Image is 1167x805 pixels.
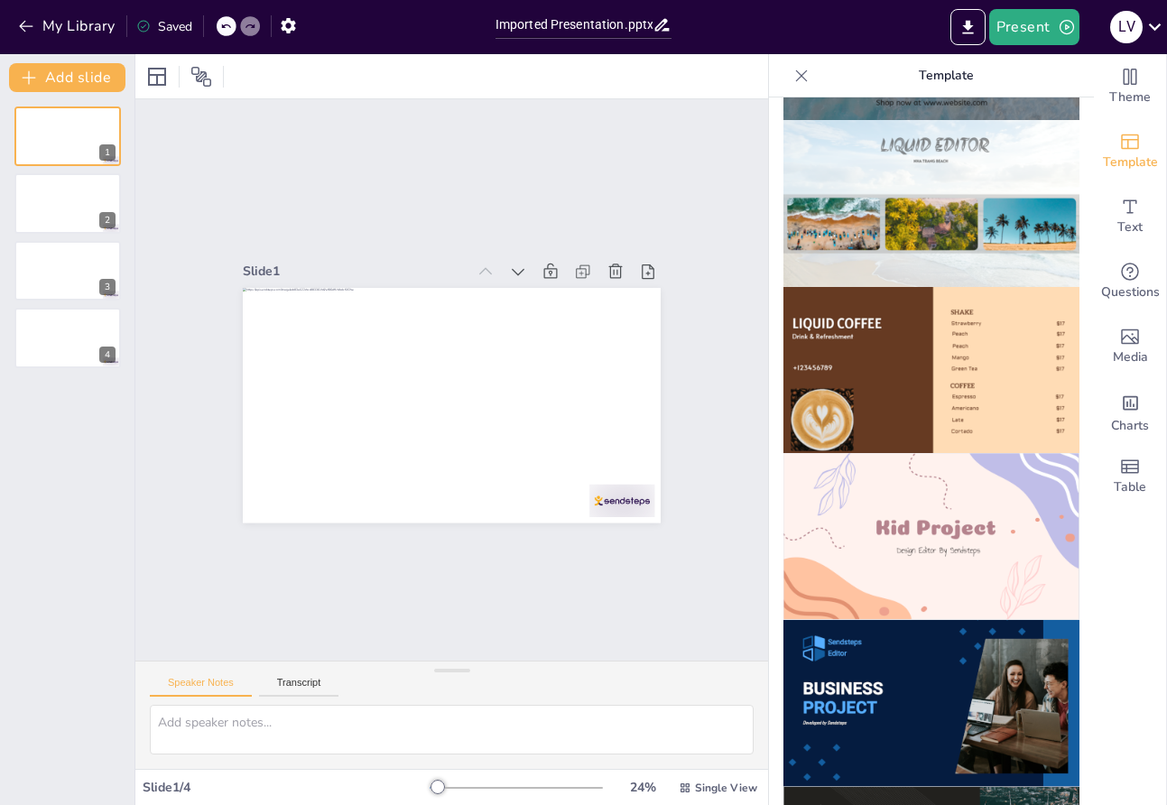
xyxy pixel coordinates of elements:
div: 1 [99,144,116,161]
span: Media [1113,347,1148,367]
div: 1 [14,106,121,166]
div: Add charts and graphs [1094,379,1166,444]
img: thumb-9.png [783,453,1079,620]
span: Position [190,66,212,88]
div: 4 [99,347,116,363]
div: 3 [99,279,116,295]
div: Saved [136,18,192,35]
div: Add images, graphics, shapes or video [1094,314,1166,379]
div: l v [1110,11,1143,43]
span: Template [1103,153,1158,172]
div: 2 [14,173,121,233]
div: Add a table [1094,444,1166,509]
span: Theme [1109,88,1151,107]
button: Speaker Notes [150,677,252,697]
img: thumb-10.png [783,620,1079,787]
span: Text [1117,217,1143,237]
button: Transcript [259,677,339,697]
div: 4 [14,308,121,367]
div: Slide 1 [537,230,644,440]
button: l v [1110,9,1143,45]
div: Slide 1 / 4 [143,779,430,796]
div: 24 % [621,779,664,796]
button: My Library [14,12,123,41]
div: 3 [14,241,121,301]
div: Add text boxes [1094,184,1166,249]
span: Table [1114,477,1146,497]
span: Charts [1111,416,1149,436]
input: Insert title [496,12,653,38]
span: Questions [1101,282,1160,302]
div: 2 [99,212,116,228]
div: Change the overall theme [1094,54,1166,119]
div: Layout [143,62,171,91]
button: Export to PowerPoint [950,9,986,45]
div: Get real-time input from your audience [1094,249,1166,314]
img: thumb-8.png [783,287,1079,454]
img: thumb-7.png [783,120,1079,287]
p: Template [816,54,1076,97]
span: Single View [695,781,757,795]
div: Add ready made slides [1094,119,1166,184]
button: Present [989,9,1079,45]
button: Add slide [9,63,125,92]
